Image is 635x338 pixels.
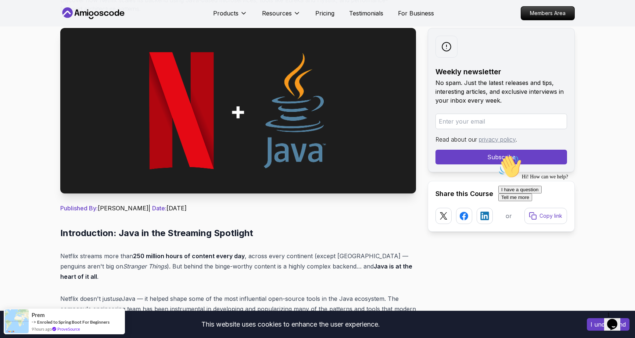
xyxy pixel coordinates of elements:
span: Hi! How can we help? [3,22,73,28]
h2: Introduction: Java in the Streaming Spotlight [60,227,416,239]
a: For Business [398,9,434,18]
a: Members Area [521,6,575,20]
a: Testimonials [349,9,383,18]
h2: Share this Course [435,189,567,199]
strong: 250 million hours of content every day [133,252,245,260]
span: 9 hours ago [32,327,52,331]
button: Tell me more [3,42,37,49]
iframe: chat widget [604,309,628,331]
button: Products [213,9,247,24]
span: Date: [152,204,166,212]
iframe: chat widget [495,152,628,305]
span: -> [32,319,36,325]
p: Read about our . [435,135,567,144]
button: Resources [262,9,301,24]
button: Subscribe [435,150,567,164]
button: I have a question [3,34,46,42]
img: provesource social proof notification image [5,309,29,333]
a: Enroled to Spring Boot For Beginners [37,319,110,325]
p: No spam. Just the latest releases and tips, interesting articles, and exclusive interviews in you... [435,78,567,105]
a: ProveSource [57,326,80,332]
div: This website uses cookies to enhance the user experience. [6,316,576,332]
p: Netflix streams more than , across every continent (except [GEOGRAPHIC_DATA] — penguins aren't bi... [60,251,416,282]
img: :wave: [3,3,26,26]
em: Stranger Things [123,263,167,270]
p: Members Area [521,7,574,20]
h2: Weekly newsletter [435,67,567,77]
p: Products [213,9,238,18]
p: [PERSON_NAME] | [DATE] [60,204,416,213]
a: Pricing [315,9,334,18]
p: Netflix doesn't just Java — it helped shape some of the most influential open-source tools in the... [60,293,416,324]
em: use [112,295,122,302]
button: Accept cookies [587,318,629,331]
img: How Netflix Uses Java to Stream to 200M+ Users thumbnail [60,28,416,193]
a: privacy policy [479,136,516,143]
p: Resources [262,9,292,18]
input: Enter your email [435,114,567,129]
span: Prem [32,312,45,319]
span: Published By: [60,204,98,212]
div: 👋Hi! How can we help?I have a questionTell me more [3,3,135,49]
